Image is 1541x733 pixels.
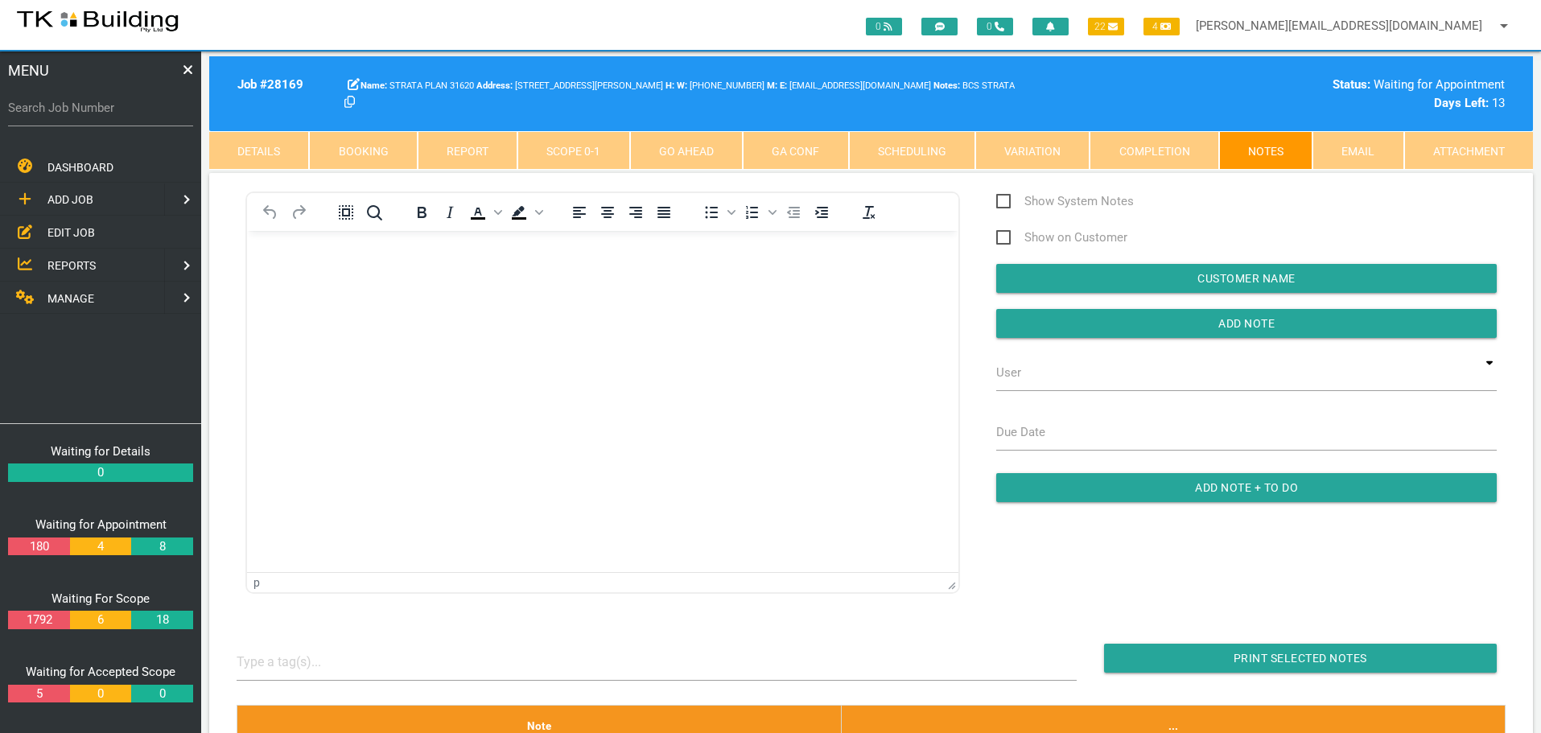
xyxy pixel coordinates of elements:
[361,80,387,91] b: Name:
[253,576,260,589] div: p
[309,131,417,170] a: Booking
[418,131,517,170] a: Report
[948,575,956,590] div: Press the Up and Down arrow keys to resize the editor.
[1333,77,1370,92] b: Status:
[209,131,309,170] a: Details
[665,80,677,91] span: Home Phone
[1088,18,1124,35] span: 22
[47,226,95,239] span: EDIT JOB
[47,194,93,207] span: ADD JOB
[8,611,69,629] a: 1792
[977,18,1013,35] span: 0
[933,80,960,91] b: Notes:
[285,201,312,224] button: Redo
[131,611,192,629] a: 18
[677,80,687,91] b: W:
[237,644,357,680] input: Type a tag(s)...
[1312,131,1403,170] a: Email
[780,80,931,91] span: [EMAIL_ADDRESS][DOMAIN_NAME]
[47,259,96,272] span: REPORTS
[1219,131,1312,170] a: Notes
[361,201,388,224] button: Find and replace
[698,201,738,224] div: Bullet list
[47,292,94,305] span: MANAGE
[344,96,355,110] a: Click here copy customer information.
[866,18,902,35] span: 0
[257,201,284,224] button: Undo
[996,473,1497,502] input: Add Note + To Do
[594,201,621,224] button: Align center
[8,99,193,117] label: Search Job Number
[8,463,193,482] a: 0
[996,423,1045,442] label: Due Date
[247,231,958,572] iframe: Rich Text Area
[70,685,131,703] a: 0
[476,80,513,91] b: Address:
[650,201,678,224] button: Justify
[464,201,505,224] div: Text color Black
[677,80,764,91] span: BCS STRATA
[51,444,150,459] a: Waiting for Details
[996,228,1127,248] span: Show on Customer
[1143,18,1180,35] span: 4
[566,201,593,224] button: Align left
[849,131,975,170] a: Scheduling
[1434,96,1489,110] b: Days Left:
[739,201,779,224] div: Numbered list
[16,8,179,34] img: s3file
[52,591,150,606] a: Waiting For Scope
[237,77,303,92] b: Job # 28169
[743,131,848,170] a: GA Conf
[996,309,1497,338] input: Add Note
[975,131,1090,170] a: Variation
[517,131,629,170] a: Scope 0-1
[808,201,835,224] button: Increase indent
[8,685,69,703] a: 5
[1201,76,1505,112] div: Waiting for Appointment 13
[933,80,1015,91] span: BCS STRATA
[26,665,175,679] a: Waiting for Accepted Scope
[1404,131,1533,170] a: Attachment
[1104,644,1497,673] input: Print Selected Notes
[780,201,807,224] button: Decrease indent
[361,80,474,91] span: STRATA PLAN 31620
[855,201,883,224] button: Clear formatting
[332,201,360,224] button: Select all
[8,60,49,81] span: MENU
[476,80,663,91] span: [STREET_ADDRESS][PERSON_NAME]
[35,517,167,532] a: Waiting for Appointment
[630,131,743,170] a: Go Ahead
[70,611,131,629] a: 6
[8,537,69,556] a: 180
[505,201,546,224] div: Background color Black
[996,264,1497,293] input: Customer Name
[70,537,131,556] a: 4
[1090,131,1218,170] a: Completion
[665,80,674,91] b: H:
[47,161,113,174] span: DASHBOARD
[996,191,1134,212] span: Show System Notes
[131,537,192,556] a: 8
[408,201,435,224] button: Bold
[767,80,777,91] b: M:
[780,80,787,91] b: E:
[436,201,464,224] button: Italic
[131,685,192,703] a: 0
[622,201,649,224] button: Align right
